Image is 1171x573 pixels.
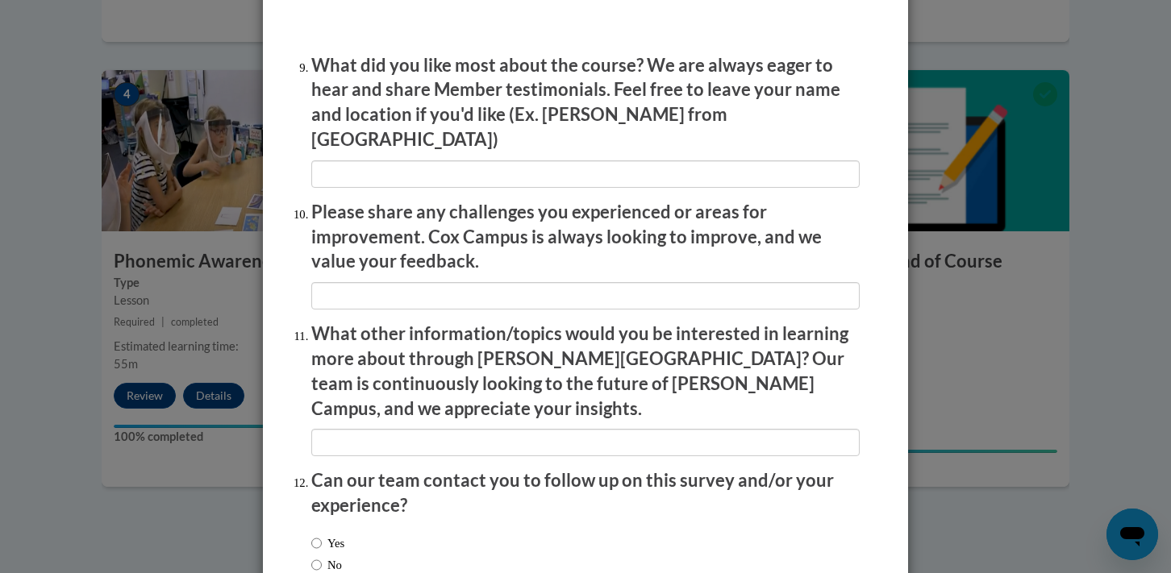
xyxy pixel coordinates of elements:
[311,468,860,518] p: Can our team contact you to follow up on this survey and/or your experience?
[311,534,322,552] input: Yes
[311,200,860,274] p: Please share any challenges you experienced or areas for improvement. Cox Campus is always lookin...
[311,322,860,421] p: What other information/topics would you be interested in learning more about through [PERSON_NAME...
[311,53,860,152] p: What did you like most about the course? We are always eager to hear and share Member testimonial...
[311,534,344,552] label: Yes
